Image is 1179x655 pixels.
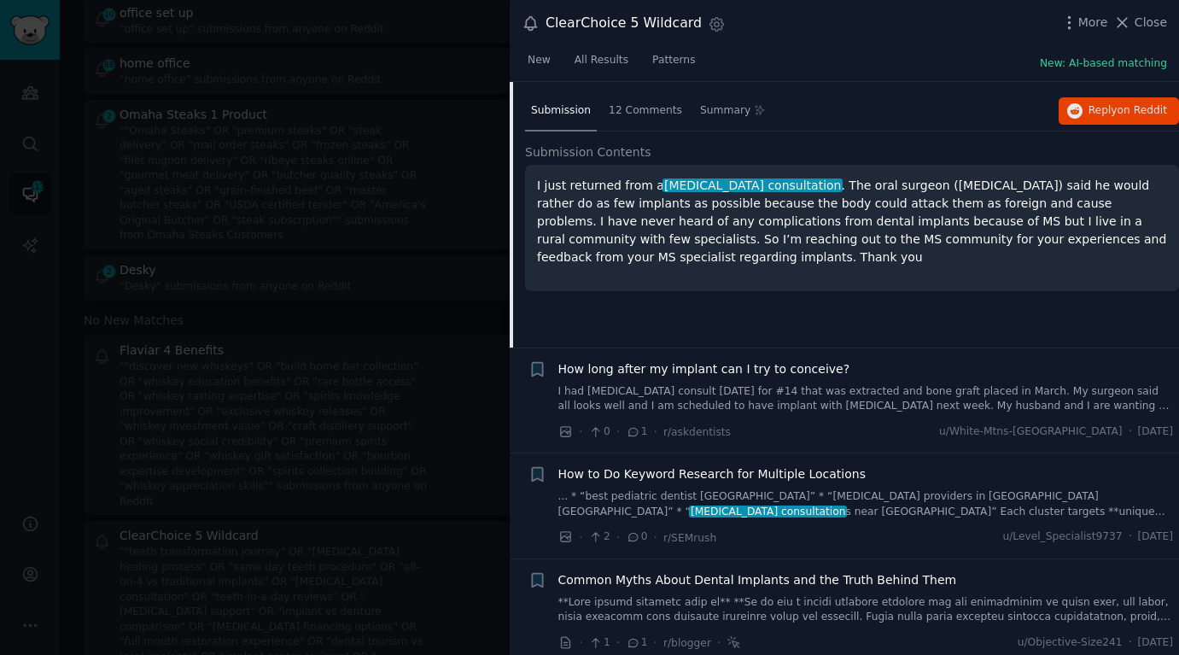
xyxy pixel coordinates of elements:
span: Submission Contents [525,143,651,161]
button: Close [1113,14,1167,32]
span: 2 [588,529,610,545]
span: · [1129,424,1132,440]
span: Close [1135,14,1167,32]
span: r/SEMrush [663,532,716,544]
span: r/askdentists [663,426,731,438]
span: All Results [575,53,628,68]
p: I just returned from a . The oral surgeon ([MEDICAL_DATA]) said he would rather do as few implant... [537,177,1167,266]
span: 1 [626,424,647,440]
span: Reply [1089,103,1167,119]
span: · [616,423,620,441]
span: u/Level_Specialist9737 [1002,529,1122,545]
span: New [528,53,551,68]
span: 1 [626,635,647,651]
a: I had [MEDICAL_DATA] consult [DATE] for #14 that was extracted and bone graft placed in March. My... [558,384,1174,414]
span: · [579,529,582,547]
a: **Lore ipsumd sitametc adip el** **Se do eiu t incidi utlabore etdolore mag ali enimadminim ve qu... [558,595,1174,625]
a: Patterns [646,47,701,82]
span: · [654,634,657,652]
span: 1 [588,635,610,651]
div: ClearChoice 5 Wildcard [546,13,702,34]
span: Submission [531,103,591,119]
button: New: AI-based matching [1040,56,1167,72]
span: · [579,423,582,441]
a: How to Do Keyword Research for Multiple Locations [558,465,866,483]
span: [DATE] [1138,424,1173,440]
span: Summary [700,103,750,119]
span: · [654,423,657,441]
a: ... * “best pediatric dentist [GEOGRAPHIC_DATA]” * “[MEDICAL_DATA] providers in [GEOGRAPHIC_DATA]... [558,489,1174,519]
span: u/White-Mtns-[GEOGRAPHIC_DATA] [939,424,1123,440]
span: u/Objective-Size241 [1018,635,1123,651]
button: More [1060,14,1108,32]
span: · [1129,529,1132,545]
a: New [522,47,557,82]
span: on Reddit [1118,104,1167,116]
span: · [654,529,657,547]
button: Replyon Reddit [1059,97,1179,125]
span: Patterns [652,53,695,68]
span: [DATE] [1138,529,1173,545]
span: r/blogger [663,637,711,649]
span: 0 [626,529,647,545]
a: All Results [569,47,634,82]
span: [DATE] [1138,635,1173,651]
a: Common Myths About Dental Implants and the Truth Behind Them [558,571,957,589]
span: · [616,634,620,652]
span: [MEDICAL_DATA] consultation [689,506,847,518]
span: 0 [588,424,610,440]
span: · [1129,635,1132,651]
span: 12 Comments [609,103,682,119]
span: · [579,634,582,652]
span: · [616,529,620,547]
span: More [1078,14,1108,32]
a: How long after my implant can I try to conceive? [558,360,850,378]
span: · [717,634,721,652]
span: [MEDICAL_DATA] consultation [662,178,843,192]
